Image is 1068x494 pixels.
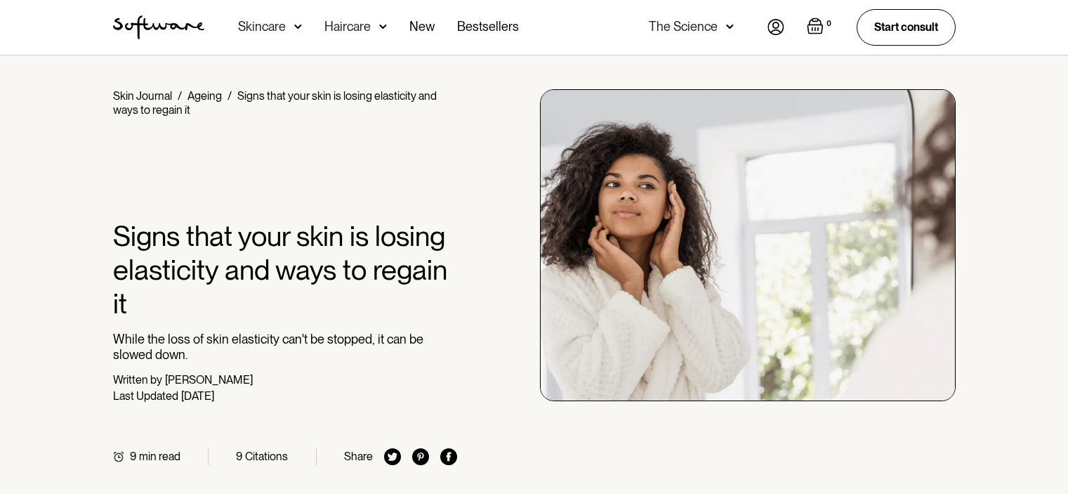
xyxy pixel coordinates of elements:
[113,15,204,39] img: Software Logo
[649,20,718,34] div: The Science
[113,89,437,117] div: Signs that your skin is losing elasticity and ways to regain it
[379,20,387,34] img: arrow down
[236,450,242,463] div: 9
[113,15,204,39] a: home
[130,450,136,463] div: 9
[440,448,457,465] img: facebook icon
[238,20,286,34] div: Skincare
[412,448,429,465] img: pinterest icon
[726,20,734,34] img: arrow down
[139,450,180,463] div: min read
[294,20,302,34] img: arrow down
[113,332,458,362] p: While the loss of skin elasticity can't be stopped, it can be slowed down.
[384,448,401,465] img: twitter icon
[857,9,956,45] a: Start consult
[187,89,222,103] a: Ageing
[245,450,288,463] div: Citations
[178,89,182,103] div: /
[113,219,458,320] h1: Signs that your skin is losing elasticity and ways to regain it
[824,18,834,30] div: 0
[113,389,178,403] div: Last Updated
[324,20,371,34] div: Haircare
[113,89,172,103] a: Skin Journal
[807,18,834,37] a: Open empty cart
[228,89,232,103] div: /
[113,373,162,386] div: Written by
[165,373,253,386] div: [PERSON_NAME]
[181,389,214,403] div: [DATE]
[344,450,373,463] div: Share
